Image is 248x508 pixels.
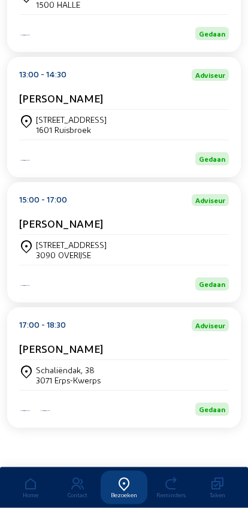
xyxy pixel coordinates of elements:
div: 3071 Erps-Kwerps [36,376,101,386]
div: 1601 Ruisbroek [36,125,107,135]
img: Energy Protect Ramen & Deuren [40,410,52,413]
a: Home [7,471,54,504]
div: Home [7,491,54,498]
span: Gedaan [199,30,225,38]
div: 15:00 - 17:00 [19,195,67,207]
img: Energy Protect Ramen & Deuren [19,285,31,288]
div: Contact [54,491,101,498]
span: Gedaan [199,155,225,164]
div: 3090 OVERIJSE [36,250,107,261]
span: Adviseur [195,197,225,204]
div: [STREET_ADDRESS] [36,240,107,250]
img: Iso Protect [19,34,31,37]
div: Reminders [147,491,194,498]
div: Taken [194,491,241,498]
img: Iso Protect [19,410,31,413]
a: Taken [194,471,241,504]
div: 17:00 - 18:30 [19,320,66,332]
a: Contact [54,471,101,504]
a: Reminders [147,471,194,504]
div: Schaliëndak, 38 [36,365,101,376]
cam-card-title: [PERSON_NAME] [19,343,103,355]
div: [STREET_ADDRESS] [36,115,107,125]
div: 13:00 - 14:30 [19,69,66,81]
img: Iso Protect [19,159,31,162]
span: Adviseur [195,322,225,329]
a: Bezoeken [101,471,147,504]
span: Gedaan [199,280,225,289]
div: Bezoeken [101,491,147,498]
span: Gedaan [199,406,225,414]
span: Adviseur [195,72,225,79]
cam-card-title: [PERSON_NAME] [19,217,103,230]
cam-card-title: [PERSON_NAME] [19,92,103,105]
